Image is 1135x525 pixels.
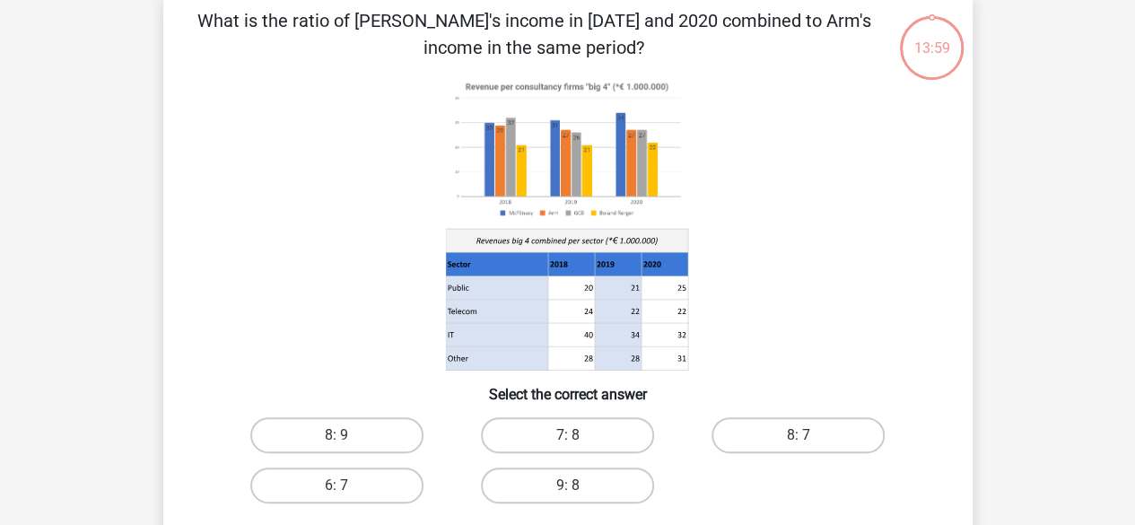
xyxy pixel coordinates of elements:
[481,468,654,503] label: 9: 8
[481,417,654,453] label: 7: 8
[192,7,877,61] p: What is the ratio of [PERSON_NAME]'s income in [DATE] and 2020 combined to Arm's income in the sa...
[712,417,885,453] label: 8: 7
[250,468,423,503] label: 6: 7
[192,372,944,403] h6: Select the correct answer
[898,14,965,59] div: 13:59
[250,417,423,453] label: 8: 9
